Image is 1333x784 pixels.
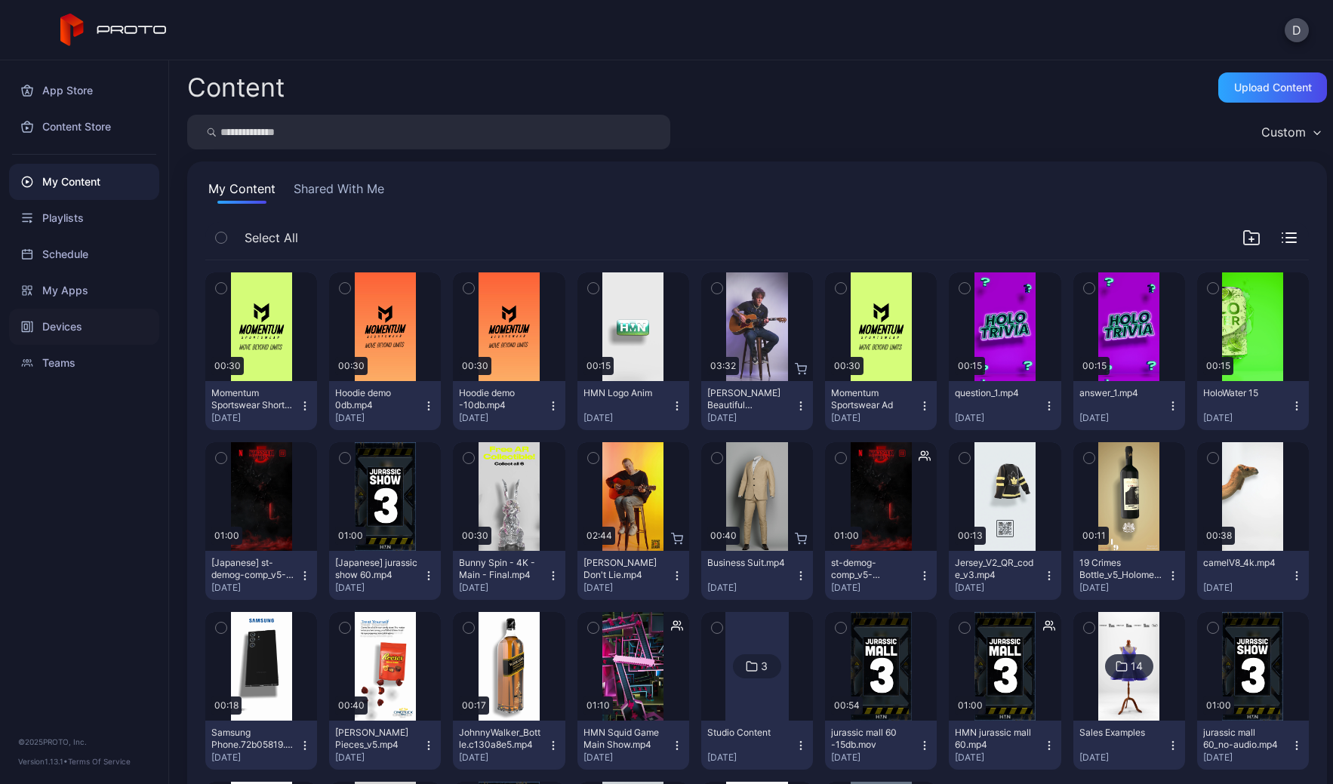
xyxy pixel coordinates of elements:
button: 19 Crimes Bottle_v5_Holomedia.mp4[DATE] [1073,551,1185,600]
div: Samsung Phone.72b05819.mp4 [211,727,294,751]
div: Bunny Spin - 4K - Main - Final.mp4 [459,557,542,581]
button: Upload Content [1218,72,1327,103]
div: [DATE] [583,582,671,594]
div: HoloWater 15 [1203,387,1286,399]
a: App Store [9,72,159,109]
a: Schedule [9,236,159,272]
div: jurassic mall 60 -15db.mov [831,727,914,751]
span: Select All [245,229,298,247]
div: st-demog-comp_v5-VO_1(1).mp4 [831,557,914,581]
div: © 2025 PROTO, Inc. [18,736,150,748]
a: Content Store [9,109,159,145]
div: [DATE] [1203,582,1291,594]
button: Hoodie demo 0db.mp4[DATE] [329,381,441,430]
button: jurassic mall 60 -15db.mov[DATE] [825,721,937,770]
div: Hoodie demo -10db.mp4 [459,387,542,411]
div: [Japanese] st-demog-comp_v5-VO_1(1).mp4 [211,557,294,581]
div: [DATE] [459,412,546,424]
div: [DATE] [831,412,919,424]
div: [DATE] [459,752,546,764]
a: Teams [9,345,159,381]
button: Business Suit.mp4[DATE] [701,551,813,600]
button: jurassic mall 60_no-audio.mp4[DATE] [1197,721,1309,770]
button: Momentum Sportswear Shorts -10db.mp4[DATE] [205,381,317,430]
button: Hoodie demo -10db.mp4[DATE] [453,381,565,430]
div: [Japanese] jurassic show 60.mp4 [335,557,418,581]
button: HoloWater 15[DATE] [1197,381,1309,430]
button: Samsung Phone.72b05819.mp4[DATE] [205,721,317,770]
div: [DATE] [211,412,299,424]
button: Shared With Me [291,180,387,204]
a: My Content [9,164,159,200]
div: JohnnyWalker_Bottle.c130a8e5.mp4 [459,727,542,751]
div: Business Suit.mp4 [707,557,790,569]
div: 19 Crimes Bottle_v5_Holomedia.mp4 [1079,557,1162,581]
div: HMN Logo Anim [583,387,666,399]
div: [DATE] [955,412,1042,424]
div: Momentum Sportswear Ad [831,387,914,411]
button: [PERSON_NAME] Pieces_v5.mp4[DATE] [329,721,441,770]
div: jurassic mall 60_no-audio.mp4 [1203,727,1286,751]
a: Terms Of Service [68,757,131,766]
div: question_1.mp4 [955,387,1038,399]
div: [DATE] [583,752,671,764]
button: My Content [205,180,279,204]
div: Custom [1261,125,1306,140]
div: [DATE] [1079,752,1167,764]
button: question_1.mp4[DATE] [949,381,1061,430]
div: [DATE] [955,582,1042,594]
button: HMN Squid Game Main Show.mp4[DATE] [577,721,689,770]
div: [DATE] [459,582,546,594]
div: [DATE] [831,582,919,594]
div: [DATE] [335,412,423,424]
button: JohnnyWalker_Bottle.c130a8e5.mp4[DATE] [453,721,565,770]
div: HMN jurassic mall 60.mp4 [955,727,1038,751]
div: Studio Content [707,727,790,739]
button: [PERSON_NAME] Beautiful Disaster.mp4[DATE] [701,381,813,430]
button: answer_1.mp4[DATE] [1073,381,1185,430]
div: [DATE] [335,582,423,594]
a: My Apps [9,272,159,309]
div: [DATE] [211,752,299,764]
div: Jersey_V2_QR_code_v3.mp4 [955,557,1038,581]
div: 14 [1131,659,1143,673]
div: 3 [761,659,768,673]
button: HMN Logo Anim[DATE] [577,381,689,430]
button: st-demog-comp_v5-VO_1(1).mp4[DATE] [825,551,937,600]
div: Reese Pieces_v5.mp4 [335,727,418,751]
button: HMN jurassic mall 60.mp4[DATE] [949,721,1061,770]
div: [DATE] [1079,582,1167,594]
div: [DATE] [1203,752,1291,764]
div: camelV8_4k.mp4 [1203,557,1286,569]
div: [DATE] [707,582,795,594]
div: [DATE] [831,752,919,764]
div: [DATE] [707,412,795,424]
button: Sales Examples[DATE] [1073,721,1185,770]
a: Playlists [9,200,159,236]
div: Ryan Pollie's Don't Lie.mp4 [583,557,666,581]
div: answer_1.mp4 [1079,387,1162,399]
button: Jersey_V2_QR_code_v3.mp4[DATE] [949,551,1061,600]
div: Billy Morrison's Beautiful Disaster.mp4 [707,387,790,411]
div: [DATE] [1079,412,1167,424]
button: Bunny Spin - 4K - Main - Final.mp4[DATE] [453,551,565,600]
button: D [1285,18,1309,42]
button: [Japanese] st-demog-comp_v5-VO_1(1).mp4[DATE] [205,551,317,600]
div: [DATE] [1203,412,1291,424]
span: Version 1.13.1 • [18,757,68,766]
a: Devices [9,309,159,345]
div: Content [187,75,285,100]
button: Momentum Sportswear Ad[DATE] [825,381,937,430]
button: Custom [1254,115,1327,149]
div: Sales Examples [1079,727,1162,739]
button: [Japanese] jurassic show 60.mp4[DATE] [329,551,441,600]
div: [DATE] [583,412,671,424]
